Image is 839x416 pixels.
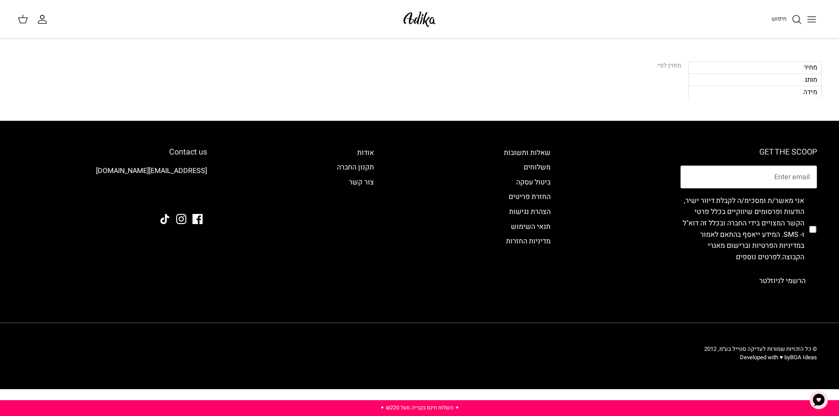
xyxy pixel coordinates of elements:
[357,147,374,158] a: אודות
[688,61,821,74] div: מחיר
[802,10,821,29] button: Toggle menu
[511,221,551,232] a: תנאי השימוש
[506,236,551,247] a: מדיניות החזרות
[509,206,551,217] a: הצהרת נגישות
[509,191,551,202] a: החזרת פריטים
[495,147,559,292] div: Secondary navigation
[96,166,207,176] a: [EMAIL_ADDRESS][DOMAIN_NAME]
[401,9,438,29] img: Adika IL
[736,252,780,262] a: לפרטים נוספים
[704,353,817,361] p: Developed with ♥ by
[176,214,186,224] a: Instagram
[680,166,817,188] input: Email
[380,404,459,412] a: ✦ משלוח חינם בקנייה מעל ₪220 ✦
[772,14,802,25] a: חיפוש
[349,177,374,188] a: צור קשר
[22,147,207,157] h6: Contact us
[328,147,383,292] div: Secondary navigation
[37,14,51,25] a: החשבון שלי
[704,345,817,353] span: © כל הזכויות שמורות לעדיקה סטייל בע״מ, 2012
[192,214,203,224] a: Facebook
[337,162,374,173] a: תקנון החברה
[680,195,804,263] label: אני מאשר/ת ומסכימ/ה לקבלת דיוור ישיר, הודעות ופרסומים שיווקיים בכלל פרטי הקשר המצויים בידי החברה ...
[806,387,832,413] button: צ'אט
[790,353,817,361] a: BOA Ideas
[748,270,817,292] button: הרשמי לניוזלטר
[524,162,551,173] a: משלוחים
[657,61,681,71] div: ממוין לפי:
[516,177,551,188] a: ביטול עסקה
[688,86,821,98] div: מידה
[183,190,207,202] img: Adika IL
[504,147,551,158] a: שאלות ותשובות
[688,74,821,86] div: מותג
[772,15,787,23] span: חיפוש
[160,214,170,224] a: Tiktok
[680,147,817,157] h6: GET THE SCOOP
